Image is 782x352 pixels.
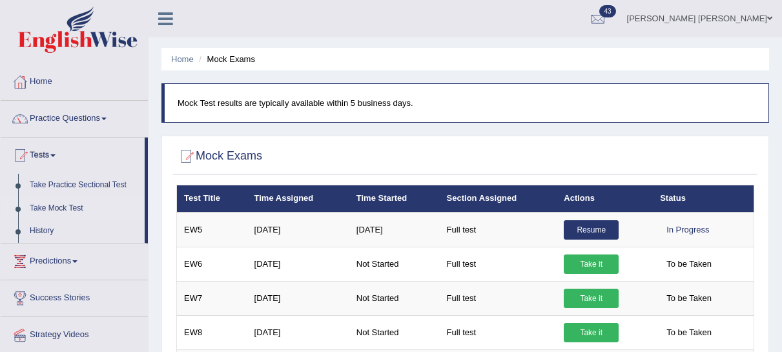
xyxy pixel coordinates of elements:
a: Resume [564,220,619,240]
a: Take it [564,289,619,308]
td: [DATE] [247,315,349,349]
td: EW7 [177,281,247,315]
td: Full test [440,247,557,281]
p: Mock Test results are typically available within 5 business days. [178,97,756,109]
td: [DATE] [247,212,349,247]
a: Take Practice Sectional Test [24,174,145,197]
th: Actions [557,185,653,212]
td: Not Started [349,281,440,315]
td: [DATE] [349,212,440,247]
span: To be Taken [660,323,718,342]
h2: Mock Exams [176,147,262,166]
span: To be Taken [660,289,718,308]
td: [DATE] [247,281,349,315]
th: Time Assigned [247,185,349,212]
th: Status [653,185,754,212]
a: Tests [1,138,145,170]
td: EW5 [177,212,247,247]
a: Take Mock Test [24,197,145,220]
a: Practice Questions [1,101,148,133]
td: Not Started [349,315,440,349]
a: Take it [564,323,619,342]
div: In Progress [660,220,715,240]
span: To be Taken [660,254,718,274]
td: EW6 [177,247,247,281]
a: Strategy Videos [1,317,148,349]
th: Test Title [177,185,247,212]
td: Full test [440,315,557,349]
td: Not Started [349,247,440,281]
a: Predictions [1,243,148,276]
a: History [24,220,145,243]
td: Full test [440,212,557,247]
th: Section Assigned [440,185,557,212]
a: Home [171,54,194,64]
td: EW8 [177,315,247,349]
th: Time Started [349,185,440,212]
li: Mock Exams [196,53,255,65]
a: Success Stories [1,280,148,313]
td: Full test [440,281,557,315]
a: Home [1,64,148,96]
td: [DATE] [247,247,349,281]
a: Take it [564,254,619,274]
span: 43 [599,5,615,17]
